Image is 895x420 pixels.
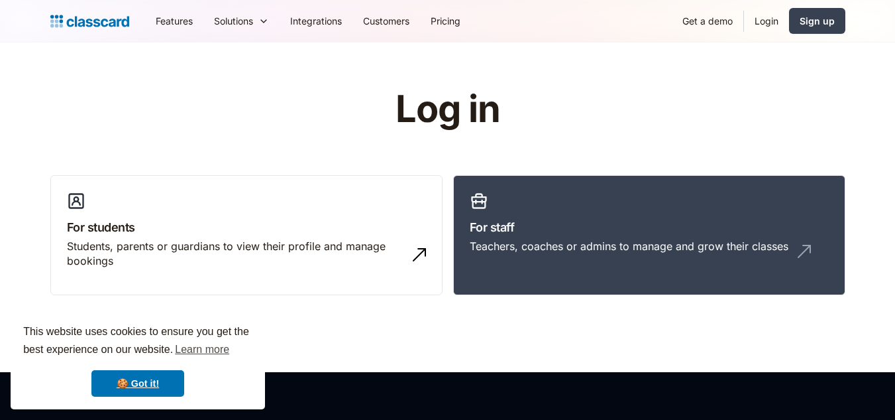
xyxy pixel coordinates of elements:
[280,6,352,36] a: Integrations
[173,340,231,360] a: learn more about cookies
[453,175,845,296] a: For staffTeachers, coaches or admins to manage and grow their classes
[237,89,658,130] h1: Log in
[67,239,399,269] div: Students, parents or guardians to view their profile and manage bookings
[352,6,420,36] a: Customers
[470,239,788,253] div: Teachers, coaches or admins to manage and grow their classes
[420,6,471,36] a: Pricing
[11,311,265,409] div: cookieconsent
[214,14,253,28] div: Solutions
[50,12,129,31] a: Logo
[91,370,184,397] a: dismiss cookie message
[800,14,835,28] div: Sign up
[672,6,743,36] a: Get a demo
[50,175,443,296] a: For studentsStudents, parents or guardians to view their profile and manage bookings
[203,6,280,36] div: Solutions
[744,6,789,36] a: Login
[470,218,829,236] h3: For staff
[67,218,426,236] h3: For students
[145,6,203,36] a: Features
[789,8,845,34] a: Sign up
[23,324,252,360] span: This website uses cookies to ensure you get the best experience on our website.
